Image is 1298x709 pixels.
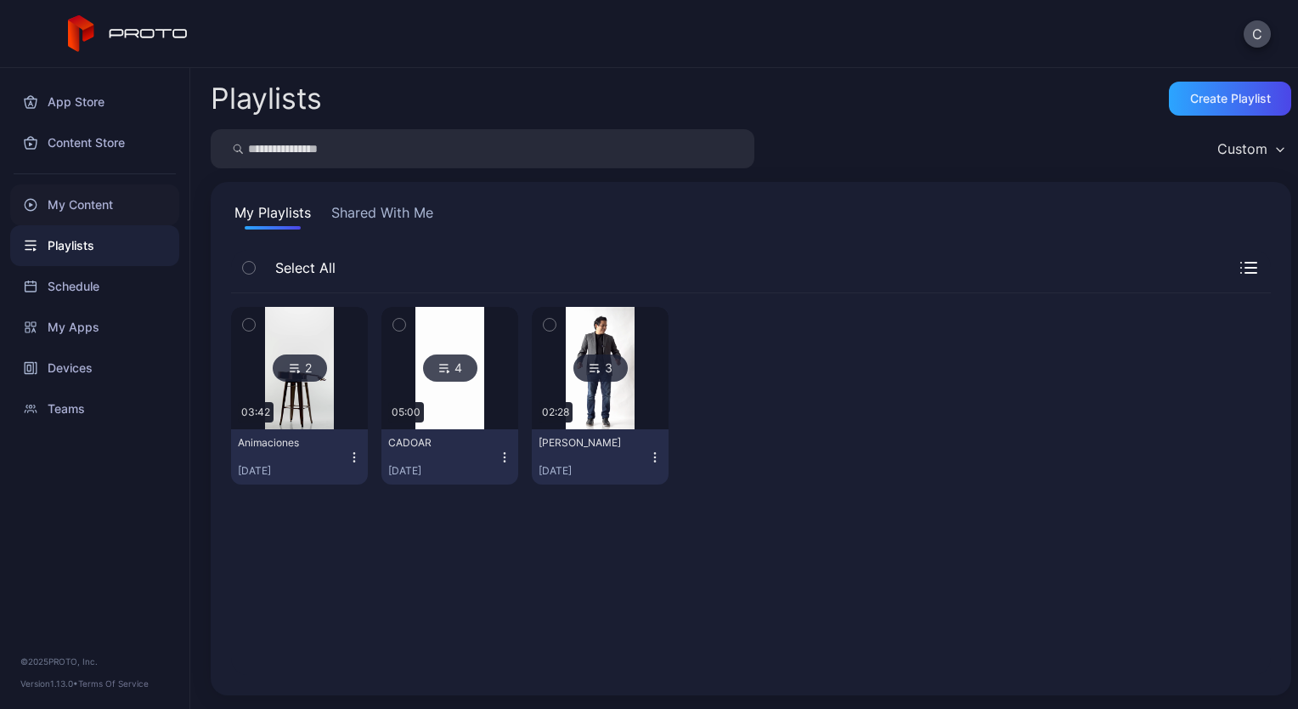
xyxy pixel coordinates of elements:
span: Version 1.13.0 • [20,678,78,689]
button: Custom [1209,129,1291,168]
button: My Playlists [231,202,314,230]
div: [DATE] [388,464,498,478]
div: [DATE] [539,464,648,478]
div: Animaciones [238,436,331,450]
button: [PERSON_NAME][DATE] [532,429,669,485]
div: Custom [1217,140,1267,157]
a: Content Store [10,122,179,163]
a: My Apps [10,307,179,348]
h2: Playlists [211,83,322,114]
a: App Store [10,82,179,122]
div: [DATE] [238,464,347,478]
a: Terms Of Service [78,678,149,689]
div: 3 [573,354,628,382]
button: C [1244,20,1271,48]
div: 4 [423,354,477,382]
div: Create Playlist [1190,92,1271,105]
a: Schedule [10,266,179,307]
div: Carlos AI [539,436,632,450]
div: CADOAR [388,436,482,450]
div: 03:42 [238,402,274,423]
div: 2 [273,354,327,382]
span: Select All [267,258,336,278]
div: 02:28 [539,402,573,423]
a: My Content [10,184,179,225]
button: CADOAR[DATE] [381,429,518,485]
button: Shared With Me [328,202,437,230]
button: Animaciones[DATE] [231,429,368,485]
button: Create Playlist [1169,82,1291,116]
a: Teams [10,389,179,429]
a: Devices [10,348,179,389]
a: Playlists [10,225,179,266]
div: © 2025 PROTO, Inc. [20,655,169,668]
div: 05:00 [388,402,424,423]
